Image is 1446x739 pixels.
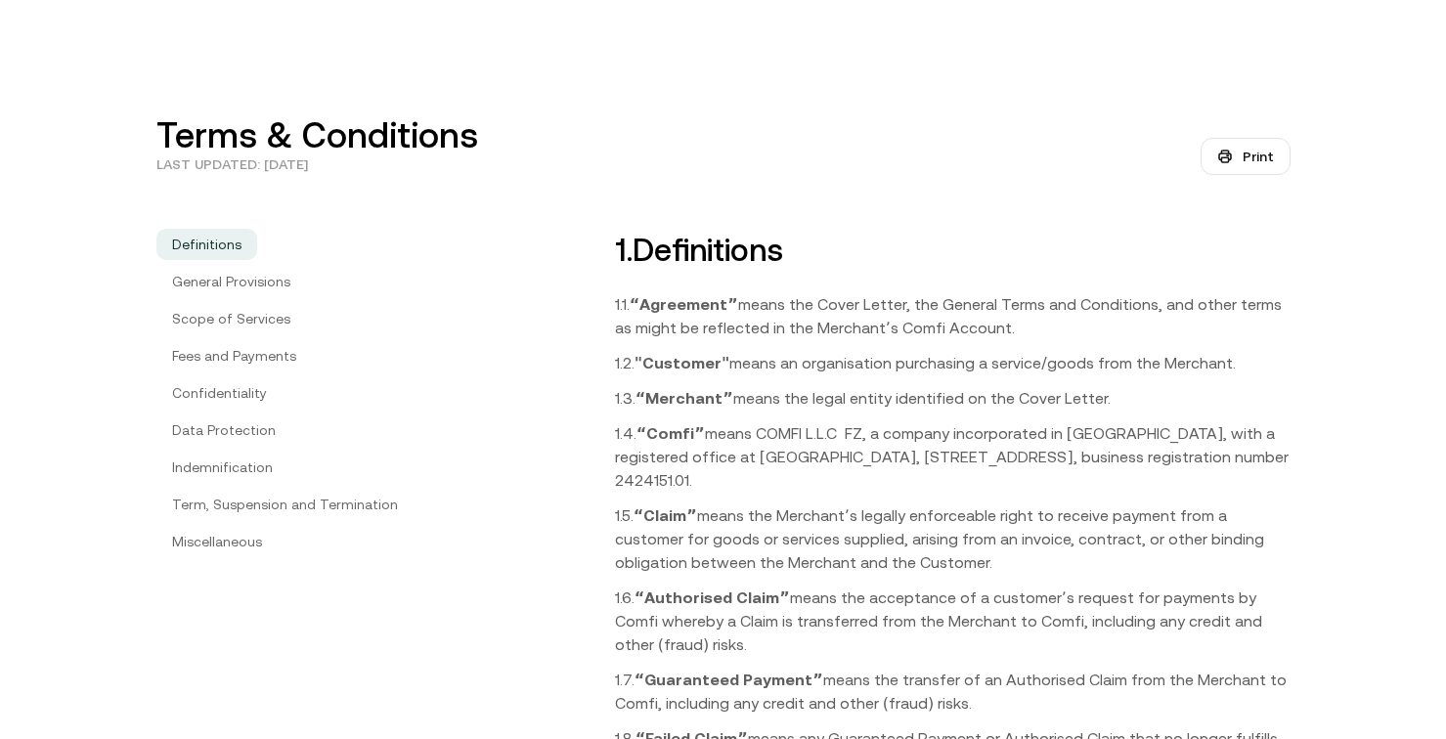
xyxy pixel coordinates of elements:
a: Definitions [156,229,257,260]
b: “Authorised Claimˮ [635,588,790,606]
a: Term, Suspension and Termination [156,489,414,520]
a: Miscellaneous [156,526,278,557]
a: General Provisions [156,266,306,297]
h2: 1 . Definitions [615,232,1291,269]
b: “Agreementˮ [630,295,738,313]
b: “Merchantˮ [635,389,733,407]
a: Scope of Services [156,303,306,334]
a: Fees and Payments [156,340,312,371]
b: “Guaranteed Paymentˮ [635,671,823,688]
b: “Comfiˮ [636,424,705,442]
p: 1.1. means the Cover Letter, the General Terms and Conditions, and other terms as might be reflec... [615,292,1291,339]
a: Confidentiality [156,377,283,409]
h1: Terms & Conditions [156,117,478,154]
p: 1.2. means an organisation purchasing a service/goods from the Merchant. [615,351,1291,374]
b: “Claimˮ [634,506,697,524]
p: last updated: [DATE] [156,154,308,175]
a: Indemnification [156,452,288,483]
p: 1.3. means the legal entity identified on the Cover Letter. [615,386,1291,410]
p: 1.7. means the transfer of an Authorised Claim from the Merchant to Comfi, including any credit a... [615,668,1291,715]
a: Data Protection [156,414,291,446]
p: 1.6. means the acceptance of a customerʼs request for payments by Comfi whereby a Claim is transf... [615,586,1291,656]
b: "Customer" [635,354,730,371]
button: Print [1201,138,1291,175]
p: 1.4. means COMFI L.L.C FZ, a company incorporated in [GEOGRAPHIC_DATA], with a registered office ... [615,421,1291,492]
p: 1.5. means the Merchantʼs legally enforceable right to receive payment from a customer for goods ... [615,503,1291,574]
